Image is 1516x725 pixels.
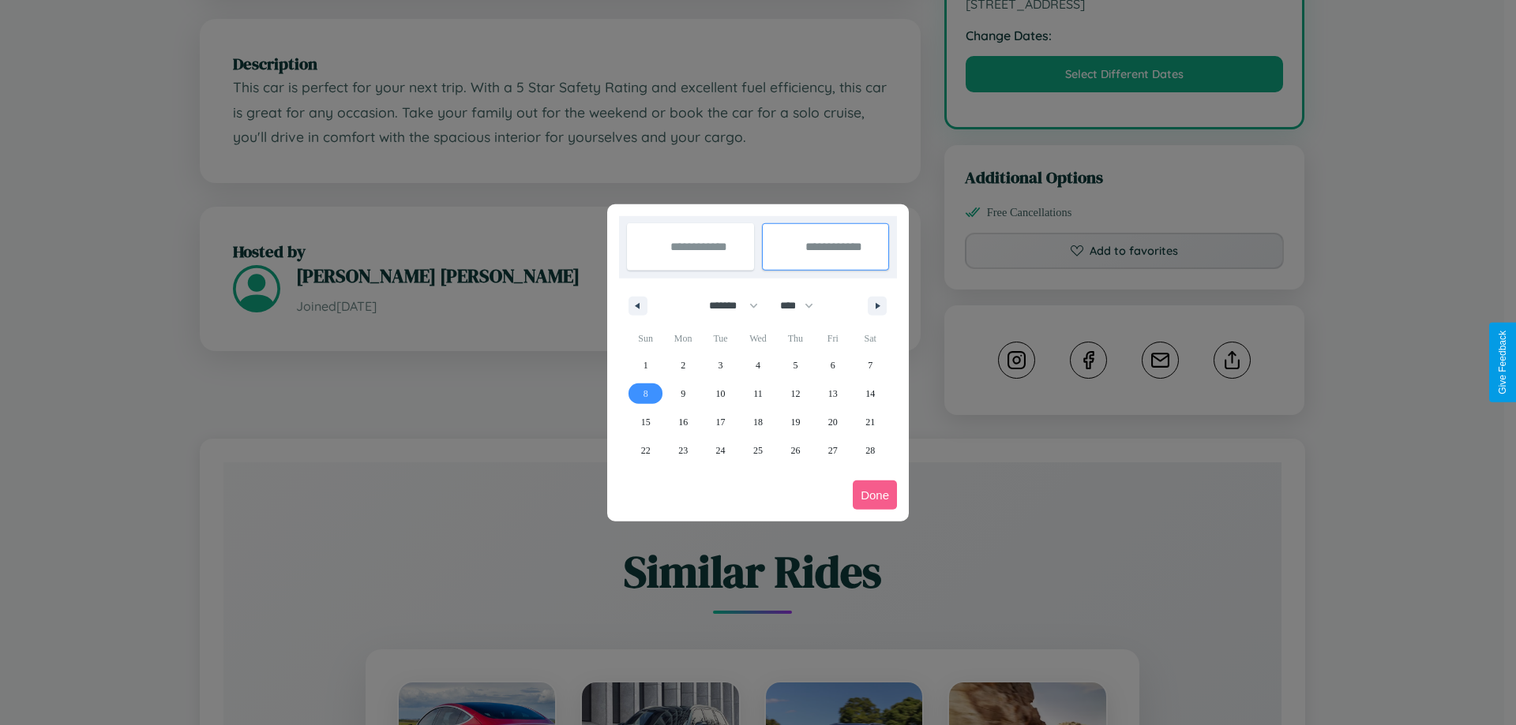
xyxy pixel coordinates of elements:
button: 4 [739,351,776,379]
button: 13 [814,379,851,408]
span: 20 [828,408,838,436]
button: 14 [852,379,889,408]
span: 4 [756,351,760,379]
span: Thu [777,326,814,351]
span: Fri [814,326,851,351]
button: 20 [814,408,851,436]
button: 15 [627,408,664,436]
span: 8 [644,379,648,408]
span: 26 [790,436,800,465]
button: 21 [852,408,889,436]
span: 5 [793,351,797,379]
span: 18 [753,408,763,436]
button: 22 [627,436,664,465]
button: 16 [664,408,701,436]
button: 2 [664,351,701,379]
button: 10 [702,379,739,408]
span: 17 [716,408,726,436]
span: 16 [678,408,688,436]
button: 11 [739,379,776,408]
button: 27 [814,436,851,465]
span: 22 [641,436,651,465]
button: 7 [852,351,889,379]
span: 14 [865,379,875,408]
span: 2 [681,351,685,379]
div: Give Feedback [1497,331,1508,394]
span: 13 [828,379,838,408]
span: 3 [719,351,723,379]
span: Wed [739,326,776,351]
span: 19 [790,408,800,436]
span: 9 [681,379,685,408]
span: 11 [753,379,763,408]
span: Tue [702,326,739,351]
button: 26 [777,436,814,465]
button: 25 [739,436,776,465]
button: 28 [852,436,889,465]
button: 8 [627,379,664,408]
button: 17 [702,408,739,436]
button: 18 [739,408,776,436]
button: 12 [777,379,814,408]
span: 6 [831,351,835,379]
button: 23 [664,436,701,465]
button: 24 [702,436,739,465]
span: Sun [627,326,664,351]
button: 5 [777,351,814,379]
span: 23 [678,436,688,465]
button: 19 [777,408,814,436]
span: 27 [828,436,838,465]
span: 15 [641,408,651,436]
span: Sat [852,326,889,351]
button: 9 [664,379,701,408]
span: 24 [716,436,726,465]
span: 10 [716,379,726,408]
button: Done [853,480,897,510]
span: 21 [865,408,875,436]
button: 3 [702,351,739,379]
span: 12 [790,379,800,408]
button: 1 [627,351,664,379]
span: 28 [865,436,875,465]
span: 1 [644,351,648,379]
span: 25 [753,436,763,465]
span: Mon [664,326,701,351]
span: 7 [868,351,872,379]
button: 6 [814,351,851,379]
